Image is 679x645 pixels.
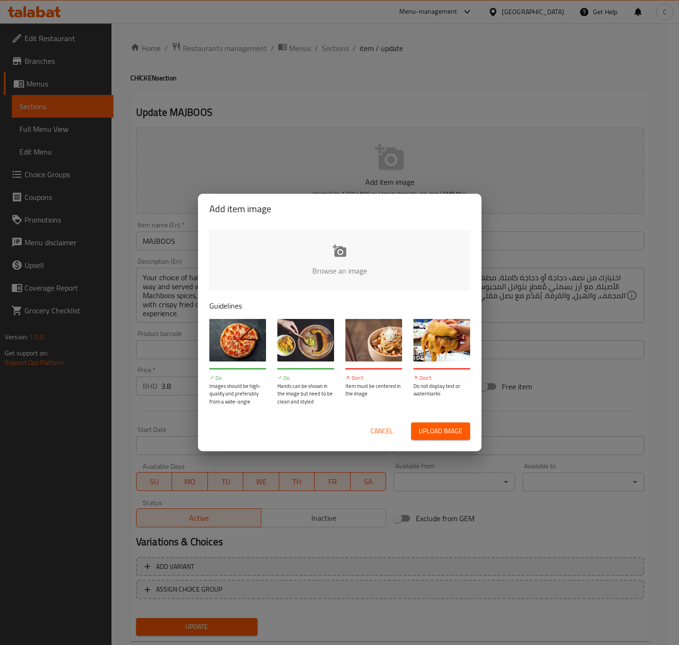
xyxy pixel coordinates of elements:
h2: Add item image [209,201,470,216]
p: Item must be centered in the image [345,382,402,398]
p: Do [209,374,266,382]
p: Images should be high-quality and preferably from a wide-angle [209,382,266,406]
img: guide-img-4@3x.jpg [413,319,470,361]
img: guide-img-1@3x.jpg [209,319,266,361]
span: Upload image [419,425,463,437]
p: Do not display text or watermarks [413,382,470,398]
span: Cancel [370,425,393,437]
p: Don't [413,374,470,382]
p: Guidelines [209,300,470,311]
button: Upload image [411,422,470,440]
img: guide-img-2@3x.jpg [277,319,334,361]
p: Hands can be shown in the image but need to be clean and styled [277,382,334,406]
button: Cancel [367,422,397,440]
img: guide-img-3@3x.jpg [345,319,402,361]
p: Don't [345,374,402,382]
p: Do [277,374,334,382]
